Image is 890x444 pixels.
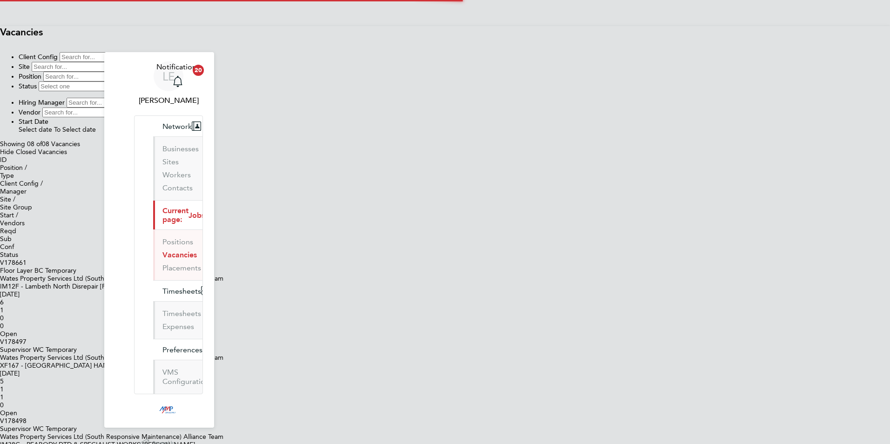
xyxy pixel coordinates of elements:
[43,72,126,81] input: Search for...
[156,61,200,73] span: Notifications
[134,61,203,106] a: LE[PERSON_NAME]
[67,98,149,108] input: Search for...
[19,72,41,81] label: Position
[39,81,121,91] input: Select one
[19,108,40,116] label: Vendor
[46,346,77,354] span: Temporary
[62,126,96,134] span: Select date
[46,425,77,433] span: Temporary
[134,95,203,106] span: Libby Evans
[19,98,65,107] label: Hiring Manager
[100,283,153,290] span: [PERSON_NAME]
[27,140,80,148] span: 08 Vacancies
[19,62,30,71] label: Site
[19,82,37,90] label: Status
[42,108,125,117] input: Search for...
[45,267,76,275] span: Temporary
[60,52,142,62] input: Search for...
[162,122,192,131] span: Network
[19,126,52,134] span: Select date
[162,368,213,386] a: VMS Configurations
[193,65,204,76] span: 20
[153,229,202,280] div: Current page:Jobs
[162,309,201,318] a: Timesheets
[162,206,189,224] span: Current page:
[153,281,218,301] button: Timesheets
[162,183,193,192] a: Contacts
[94,362,190,370] span: HAMMERSMITH & FULHAM RM
[153,116,209,136] button: Network
[162,287,201,296] span: Timesheets
[104,52,214,428] nav: Main navigation
[27,140,42,148] span: 08 of
[32,62,114,72] input: Search for...
[162,263,201,272] a: Placements
[162,170,191,179] a: Workers
[19,117,48,126] label: Start Date
[54,126,61,134] span: To
[156,61,200,91] a: Notifications20
[153,339,219,360] button: Preferences
[19,53,58,61] label: Client Config
[162,144,199,153] a: Businesses
[189,211,205,220] span: Jobs
[162,237,193,246] a: Positions
[162,345,202,354] span: Preferences
[162,250,197,259] a: Vacancies
[134,404,203,418] a: Go to home page
[155,404,182,418] img: mmpconsultancy-logo-retina.png
[153,201,222,229] button: Current page:Jobs
[162,157,179,166] a: Sites
[162,322,194,331] a: Expenses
